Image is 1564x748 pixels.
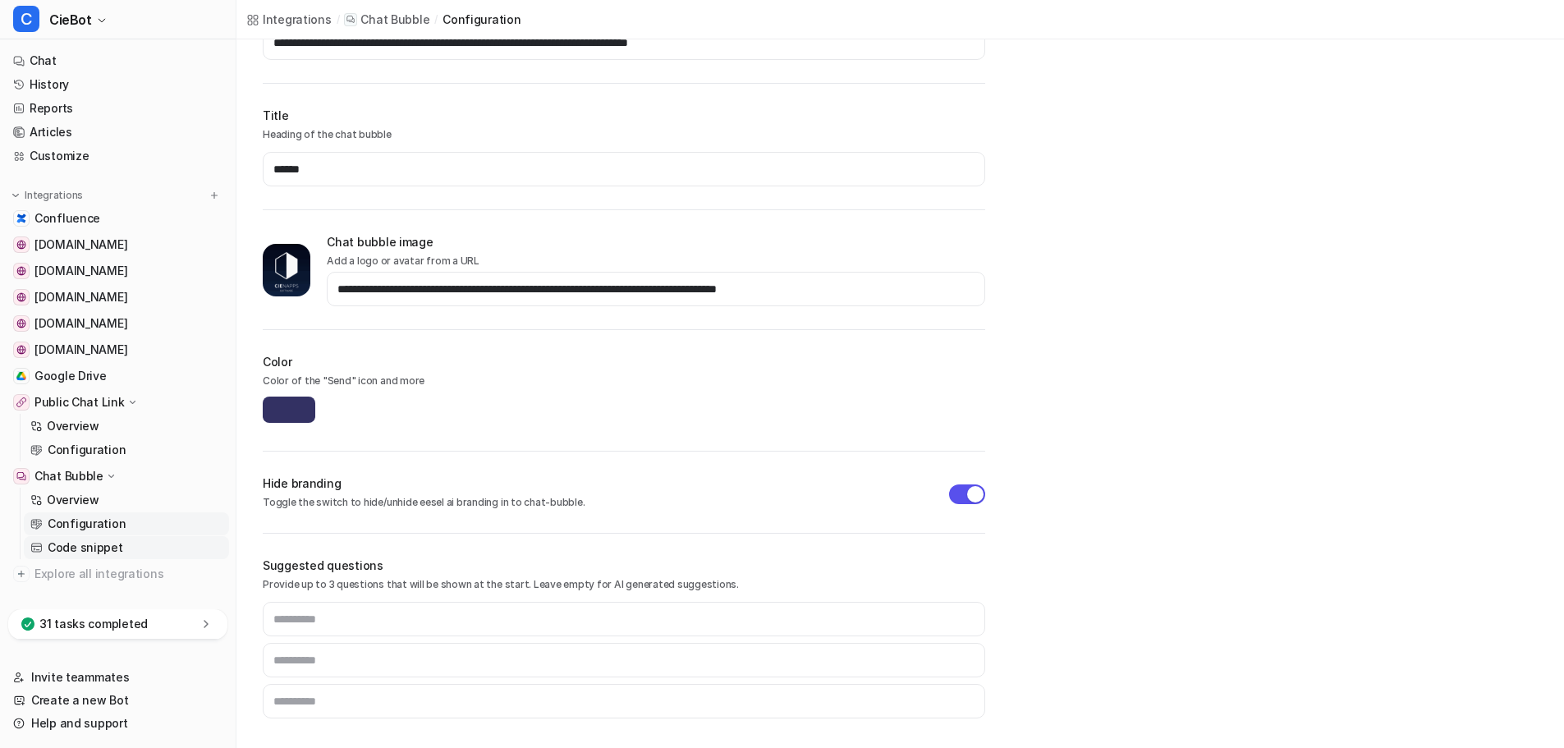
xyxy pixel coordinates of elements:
[48,442,126,458] p: Configuration
[34,561,222,587] span: Explore all integrations
[7,207,229,230] a: ConfluenceConfluence
[16,471,26,481] img: Chat Bubble
[16,345,26,355] img: software.ciemetric.com
[16,319,26,328] img: ciemetric.com
[10,190,21,201] img: expand menu
[24,489,229,512] a: Overview
[13,566,30,582] img: explore all integrations
[16,266,26,276] img: cieblink.com
[263,495,949,510] p: Toggle the switch to hide/unhide eesel ai branding in to chat-bubble.
[263,11,332,28] div: Integrations
[7,259,229,282] a: cieblink.com[DOMAIN_NAME]
[7,338,229,361] a: software.ciemetric.com[DOMAIN_NAME]
[34,210,100,227] span: Confluence
[263,107,985,124] h2: Title
[24,415,229,438] a: Overview
[7,49,229,72] a: Chat
[24,438,229,461] a: Configuration
[16,397,26,407] img: Public Chat Link
[263,127,985,142] p: Heading of the chat bubble
[344,11,429,28] a: Chat Bubble
[434,12,438,27] span: /
[263,475,949,492] h3: Hide branding
[48,539,123,556] p: Code snippet
[16,292,26,302] img: app.cieblink.com
[7,689,229,712] a: Create a new Bot
[263,557,985,574] h2: Suggested questions
[7,145,229,167] a: Customize
[34,394,125,411] p: Public Chat Link
[39,616,148,632] p: 31 tasks completed
[263,577,985,592] p: Provide up to 3 questions that will be shown at the start. Leave empty for AI generated suggestions.
[25,189,83,202] p: Integrations
[7,312,229,335] a: ciemetric.com[DOMAIN_NAME]
[34,236,127,253] span: [DOMAIN_NAME]
[7,712,229,735] a: Help and support
[34,315,127,332] span: [DOMAIN_NAME]
[49,8,92,31] span: CieBot
[24,512,229,535] a: Configuration
[34,368,107,384] span: Google Drive
[263,244,310,296] img: chat
[34,263,127,279] span: [DOMAIN_NAME]
[47,418,99,434] p: Overview
[327,254,985,268] p: Add a logo or avatar from a URL
[7,666,229,689] a: Invite teammates
[34,468,103,484] p: Chat Bubble
[16,213,26,223] img: Confluence
[7,562,229,585] a: Explore all integrations
[47,492,99,508] p: Overview
[7,121,229,144] a: Articles
[16,240,26,250] img: cienapps.com
[7,97,229,120] a: Reports
[443,11,521,28] a: configuration
[360,11,429,28] p: Chat Bubble
[209,190,220,201] img: menu_add.svg
[7,73,229,96] a: History
[7,365,229,388] a: Google DriveGoogle Drive
[7,286,229,309] a: app.cieblink.com[DOMAIN_NAME]
[16,371,26,381] img: Google Drive
[263,374,985,393] p: Color of the "Send" icon and more
[48,516,126,532] p: Configuration
[34,289,127,305] span: [DOMAIN_NAME]
[34,342,127,358] span: [DOMAIN_NAME]
[24,536,229,559] a: Code snippet
[337,12,340,27] span: /
[327,233,985,250] h2: Chat bubble image
[7,233,229,256] a: cienapps.com[DOMAIN_NAME]
[13,6,39,32] span: C
[246,11,332,28] a: Integrations
[263,353,985,370] h2: Color
[7,187,88,204] button: Integrations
